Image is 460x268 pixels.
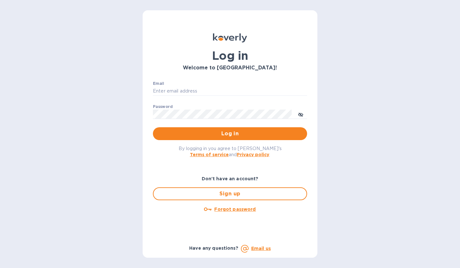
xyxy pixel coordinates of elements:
[153,65,307,71] h3: Welcome to [GEOGRAPHIC_DATA]!
[213,33,247,42] img: Koverly
[189,246,238,251] b: Have any questions?
[153,127,307,140] button: Log in
[190,152,229,157] a: Terms of service
[179,146,282,157] span: By logging in you agree to [PERSON_NAME]'s and .
[202,176,259,181] b: Don't have an account?
[153,86,307,96] input: Enter email address
[237,152,269,157] a: Privacy policy
[159,190,301,198] span: Sign up
[153,105,172,109] label: Password
[153,82,164,85] label: Email
[158,130,302,138] span: Log in
[251,246,271,251] a: Email us
[153,49,307,62] h1: Log in
[153,187,307,200] button: Sign up
[294,108,307,121] button: toggle password visibility
[214,207,256,212] u: Forgot password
